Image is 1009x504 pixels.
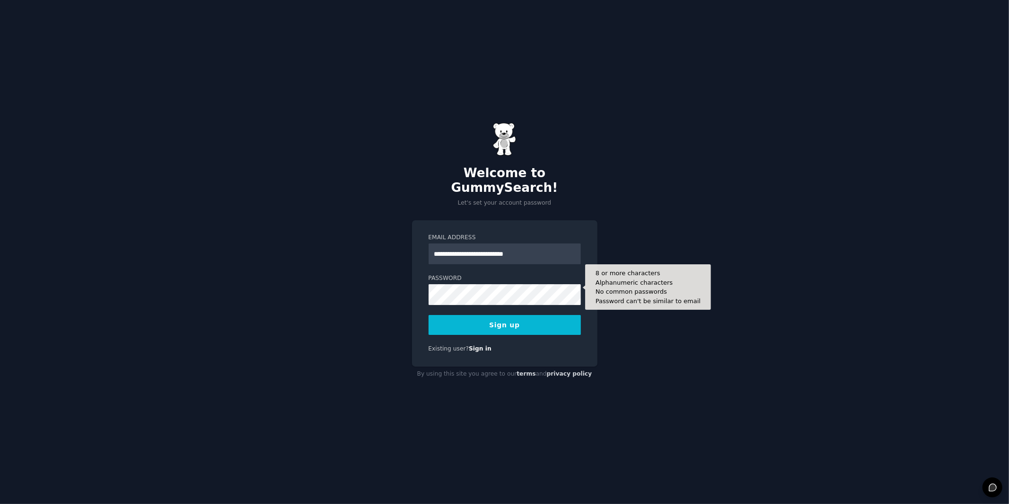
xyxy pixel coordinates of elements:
a: privacy policy [547,370,592,377]
a: terms [517,370,535,377]
div: By using this site you agree to our and [412,367,597,382]
h2: Welcome to GummySearch! [412,166,597,196]
label: Email Address [429,234,581,242]
button: Sign up [429,315,581,335]
label: Password [429,274,581,283]
a: Sign in [469,345,491,352]
img: Gummy Bear [493,123,517,156]
p: Let's set your account password [412,199,597,207]
span: Existing user? [429,345,469,352]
